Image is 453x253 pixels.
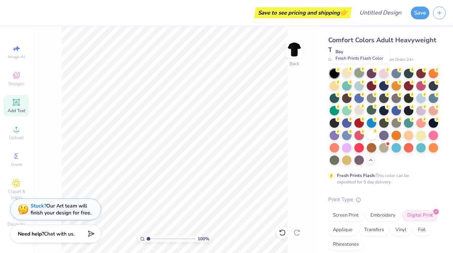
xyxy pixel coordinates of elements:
[402,210,438,221] div: Digital Print
[328,225,357,236] div: Applique
[8,81,24,87] span: Designs
[11,162,22,167] span: Greek
[8,54,25,60] span: Image AI
[290,60,299,67] div: Back
[359,225,389,236] div: Transfers
[328,239,363,250] div: Rhinestones
[4,189,29,200] span: Clipart & logos
[198,236,209,242] span: 100 %
[31,202,46,209] strong: Stuck?
[328,195,438,204] div: Print Type
[31,202,91,216] div: Our Art team will finish your design for free.
[328,57,355,63] span: Comfort Colors
[354,5,407,20] input: Untitled Design
[337,172,426,185] div: This color can be expedited for 5 day delivery.
[8,108,25,114] span: Add Text
[340,8,348,17] span: 👉
[378,57,414,63] span: Minimum Order: 24 +
[287,42,302,57] img: Back
[44,230,75,237] span: Chat with us.
[328,36,436,54] span: Comfort Colors Adult Heavyweight T-Shirt
[256,7,350,18] div: Save to see pricing and shipping
[366,210,400,221] div: Embroidery
[391,225,411,236] div: Vinyl
[18,230,44,237] strong: Need help?
[411,7,429,19] button: Save
[9,135,24,141] span: Upload
[335,55,383,61] span: Fresh Prints Flash Color
[331,47,389,63] div: Bay
[337,173,375,178] strong: Fresh Prints Flash:
[328,210,363,221] div: Screen Print
[413,225,430,236] div: Foil
[8,221,25,227] span: Decorate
